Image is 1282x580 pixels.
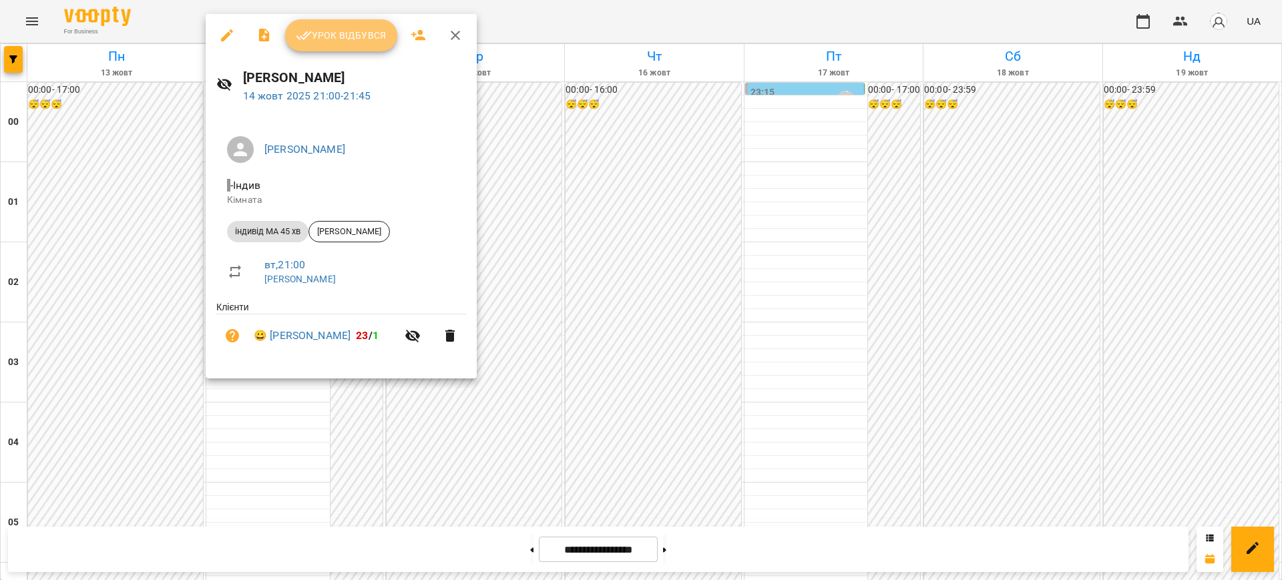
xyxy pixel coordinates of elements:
[227,226,308,238] span: індивід МА 45 хв
[264,143,345,156] a: [PERSON_NAME]
[216,320,248,352] button: Візит ще не сплачено. Додати оплату?
[356,329,379,342] b: /
[216,300,466,362] ul: Клієнти
[243,67,466,88] h6: [PERSON_NAME]
[373,329,379,342] span: 1
[308,221,390,242] div: [PERSON_NAME]
[309,226,389,238] span: [PERSON_NAME]
[264,258,305,271] a: вт , 21:00
[227,179,263,192] span: - Індив
[356,329,368,342] span: 23
[227,194,455,207] p: Кімната
[264,274,336,284] a: [PERSON_NAME]
[285,19,397,51] button: Урок відбувся
[254,328,351,344] a: 😀 [PERSON_NAME]
[243,89,371,102] a: 14 жовт 2025 21:00-21:45
[296,27,387,43] span: Урок відбувся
